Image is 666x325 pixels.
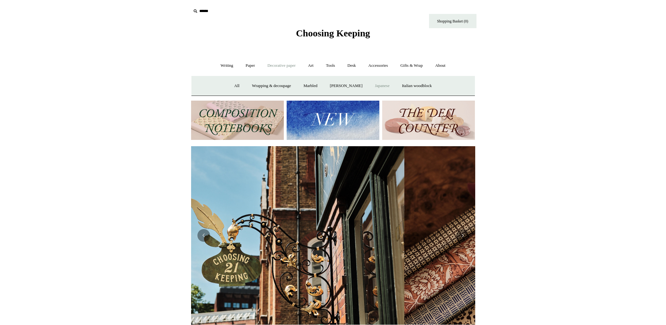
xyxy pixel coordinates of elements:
[302,57,319,74] a: Art
[456,229,469,242] button: Next
[429,57,451,74] a: About
[330,323,336,325] button: Page 2
[369,78,395,94] a: Japanese
[339,323,346,325] button: Page 3
[296,33,370,37] a: Choosing Keeping
[296,28,370,38] span: Choosing Keeping
[191,101,284,140] img: 202302 Composition ledgers.jpg__PID:69722ee6-fa44-49dd-a067-31375e5d54ec
[228,78,245,94] a: All
[395,57,428,74] a: Gifts & Wrap
[287,101,379,140] img: New.jpg__PID:f73bdf93-380a-4a35-bcfe-7823039498e1
[246,78,297,94] a: Wrapping & decoupage
[321,323,327,325] button: Page 1
[429,14,476,28] a: Shopping Basket (0)
[363,57,394,74] a: Accessories
[262,57,301,74] a: Decorative paper
[197,229,210,242] button: Previous
[396,78,437,94] a: Italian woodblock
[342,57,362,74] a: Desk
[120,146,404,325] img: Copyright Choosing Keeping 20190711 LS Homepage 7.jpg__PID:4c49fdcc-9d5f-40e8-9753-f5038b35abb7
[324,78,368,94] a: [PERSON_NAME]
[382,101,475,140] img: The Deli Counter
[240,57,261,74] a: Paper
[320,57,341,74] a: Tools
[215,57,239,74] a: Writing
[298,78,323,94] a: Marbled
